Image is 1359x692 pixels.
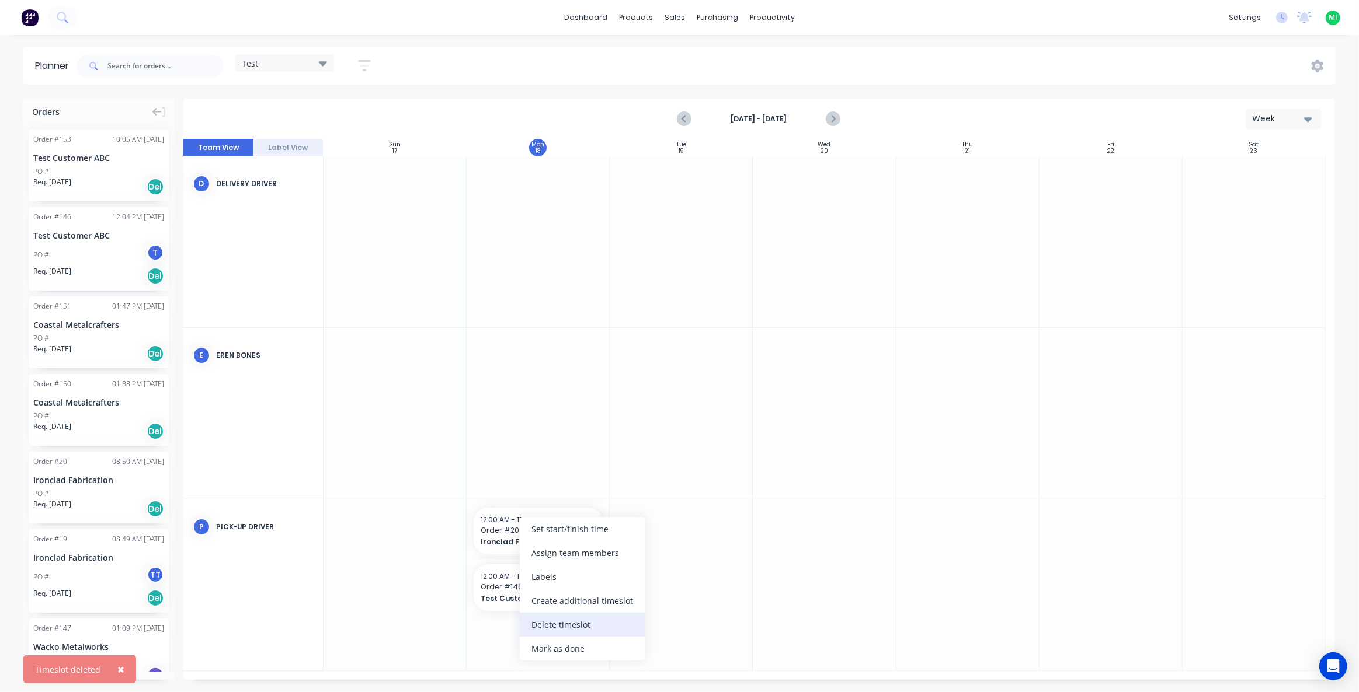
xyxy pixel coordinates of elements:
div: Eren Bones [216,350,314,361]
div: PO # [33,166,49,177]
div: 01:38 PM [DATE] [112,379,164,389]
span: Req. [DATE] [33,588,71,599]
div: 23 [1250,148,1257,154]
input: Search for orders... [107,54,223,78]
span: Order # 20 [481,525,596,536]
div: 01:09 PM [DATE] [112,623,164,634]
span: × [117,661,124,677]
div: settings [1223,9,1267,26]
div: 18 [536,148,540,154]
div: PU [147,667,164,684]
div: Del [147,267,164,285]
div: 12:04 PM [DATE] [112,212,164,222]
div: Wacko Metalworks [33,641,164,653]
div: Set start/finish time [520,517,645,541]
div: Ironclad Fabrication [33,474,164,486]
div: PO # [33,250,49,260]
button: Team View [183,139,253,156]
div: Mon [531,141,544,148]
a: dashboard [558,9,613,26]
span: Req. [DATE] [33,177,71,187]
div: 17 [392,148,397,154]
div: Delivery Driver [216,179,314,189]
div: Create additional timeslot [520,589,645,613]
div: 01:47 PM [DATE] [112,301,164,312]
div: Mark as done [520,637,645,660]
div: 19 [679,148,684,154]
span: Req. [DATE] [33,344,71,354]
span: Req. [DATE] [33,421,71,432]
div: Coastal Metalcrafters [33,396,164,408]
div: Coastal Metalcrafters [33,319,164,331]
div: sales [659,9,691,26]
div: purchasing [691,9,744,26]
div: 10:05 AM [DATE] [112,134,164,145]
div: Fri [1107,141,1114,148]
div: Test Customer ABC [33,152,164,164]
div: T [147,244,164,261]
div: Sun [390,141,401,148]
div: Order # 19 [33,534,67,544]
div: Tue [676,141,686,148]
div: Planner [35,59,75,73]
div: 22 [1107,148,1114,154]
div: Thu [962,141,973,148]
div: Sat [1249,141,1259,148]
div: Open Intercom Messenger [1319,652,1347,680]
div: E [193,347,210,364]
div: Order # 151 [33,301,71,312]
div: TT [147,566,164,583]
div: Delete timeslot [520,613,645,637]
span: Orders [32,106,60,118]
div: Del [147,345,164,362]
div: PO # [33,572,49,582]
button: Week [1246,109,1322,129]
div: Order # 147 [33,623,71,634]
div: PO # [33,411,49,421]
div: Wed [818,141,830,148]
div: 08:49 AM [DATE] [112,534,164,544]
div: Order # 146 [33,212,71,222]
div: Order # 153 [33,134,71,145]
div: Del [147,500,164,518]
div: Test Customer ABC [33,229,164,242]
span: Ironclad Fabrication [481,537,584,547]
span: 12:00 AM - 11:59 PM [481,515,543,525]
div: 20 [821,148,828,154]
div: Labels [520,565,645,589]
span: MI [1329,12,1337,23]
div: Assign team members [520,541,645,565]
div: productivity [744,9,801,26]
div: P [193,518,210,536]
div: Pick-up Driver [216,522,314,532]
button: Close [106,655,136,683]
span: Order # 146 [481,582,596,592]
div: Order # 150 [33,379,71,389]
span: Req. [DATE] [33,499,71,509]
div: PO # [33,488,49,499]
div: Timeslot deleted [35,663,100,676]
strong: [DATE] - [DATE] [700,114,817,124]
div: Ironclad Fabrication [33,551,164,564]
span: Test Customer ABC [481,593,584,604]
div: Order # 20 [33,456,67,467]
div: Week [1252,113,1306,125]
span: 12:00 AM - 11:59 PM [481,571,543,581]
div: products [613,9,659,26]
div: 08:50 AM [DATE] [112,456,164,467]
div: PO # [33,333,49,344]
div: D [193,175,210,193]
span: Req. [DATE] [33,266,71,277]
div: Del [147,422,164,440]
button: Label View [253,139,324,156]
div: Del [147,178,164,195]
div: 21 [965,148,970,154]
div: Del [147,589,164,607]
img: Factory [21,9,39,26]
span: Test [242,57,258,69]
